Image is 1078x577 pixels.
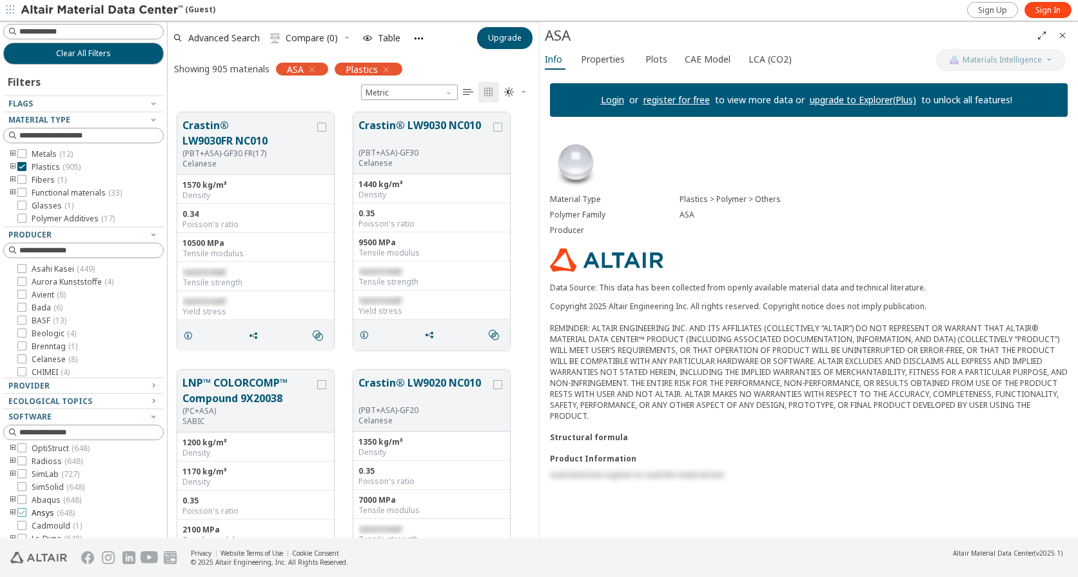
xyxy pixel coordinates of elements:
span: ( 1 ) [64,200,73,211]
div: Producer [550,225,680,236]
i:  [504,87,514,97]
span: Ansys [32,508,75,518]
div: Tensile strength [182,278,329,288]
span: ( 905 ) [63,161,81,172]
span: Abaqus [32,495,81,505]
span: Sign In [1035,5,1061,15]
a: Cookie Consent [292,549,339,558]
i: toogle group [8,534,17,544]
span: ( 449 ) [77,263,95,274]
div: Tensile modulus [182,248,329,259]
span: restricted text register to read the material text [550,469,723,480]
img: Logo - Provider [550,248,663,272]
div: Copyright 2025 Altair Engineering Inc. All rights reserved. Copyright notice does not imply publi... [550,301,1068,421]
div: Plastics > Polymer > Others [680,194,1068,205]
div: 1350 kg/m³ [358,437,505,447]
a: Website Terms of Use [220,549,283,558]
span: Advanced Search [188,34,260,43]
button: Material Type [3,112,164,128]
span: LCA (CO2) [749,49,792,70]
span: ( 6 ) [54,302,63,313]
i: toogle group [8,149,17,159]
button: Similar search [483,322,510,348]
i:  [270,33,280,43]
span: Fibers [32,175,66,185]
div: Tensile strength [358,534,505,545]
button: Similar search [307,323,334,349]
div: 1170 kg/m³ [182,467,329,477]
button: Theme [499,82,533,103]
span: ( 648 ) [66,481,84,492]
div: grid [168,103,539,538]
div: 9500 MPa [358,238,505,248]
div: Yield stress [182,307,329,317]
span: Metric [361,85,458,100]
img: Altair Engineering [10,552,67,563]
div: Poisson's ratio [182,506,329,516]
i: toogle group [8,495,17,505]
button: Producer [3,227,164,243]
span: Sign Up [978,5,1007,15]
button: Details [177,323,204,349]
span: Ecological Topics [8,396,92,407]
span: Brenntag [32,341,77,352]
span: Polymer Additives [32,214,115,224]
div: Structural formula [550,432,1068,443]
div: 0.35 [358,466,505,476]
span: Bada [32,303,63,313]
span: Provider [8,380,50,391]
button: AI CopilotMaterials Intelligence [936,49,1065,71]
span: Clear All Filters [56,48,111,59]
i: toogle group [8,175,17,185]
p: Celanese [182,159,315,169]
div: © 2025 Altair Engineering, Inc. All Rights Reserved. [191,558,348,567]
span: restricted [182,296,225,307]
span: restricted [358,295,401,306]
span: Ls-Dyna [32,534,82,544]
span: Plots [645,49,667,70]
a: Login [601,94,624,106]
img: Altair Material Data Center [21,4,185,17]
span: Flags [8,98,33,109]
span: ( 8 ) [68,354,77,365]
div: (PBT+ASA)-GF30 FR(17) [182,148,315,159]
span: Plastics [32,162,81,172]
div: Unit System [361,85,458,100]
span: ( 4 ) [67,328,76,339]
span: Table [378,34,400,43]
div: Showing 905 materials [174,63,269,75]
span: Software [8,411,52,422]
div: Density [358,190,505,200]
span: ( 648 ) [72,443,90,454]
a: Sign Up [967,2,1018,18]
span: restricted [358,266,401,277]
span: ( 727 ) [61,469,79,480]
i:  [313,330,323,341]
button: Tile View [478,82,499,103]
span: CHIMEI [32,367,70,378]
p: to view more data or [710,94,810,106]
span: Producer [8,229,52,240]
span: Compare (0) [286,34,338,43]
div: (PBT+ASA)-GF30 [358,148,491,158]
span: ( 12 ) [59,148,73,159]
span: ( 1 ) [57,174,66,185]
button: Flags [3,96,164,112]
div: Tensile modulus [358,248,505,258]
span: ( 13 ) [53,315,66,326]
a: Privacy [191,549,211,558]
div: Polymer Family [550,210,680,220]
div: (PC+ASA) [182,406,315,416]
i: toogle group [8,443,17,454]
p: Celanese [358,416,491,426]
div: ASA [545,25,1032,46]
button: Upgrade [477,27,533,49]
i: toogle group [8,469,17,480]
span: Aurora Kunststoffe [32,277,113,287]
span: Info [545,49,562,70]
span: OptiStruct [32,443,90,454]
span: SimSolid [32,482,84,492]
span: Functional materials [32,188,122,198]
div: 0.35 [182,496,329,506]
span: BASF [32,316,66,326]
